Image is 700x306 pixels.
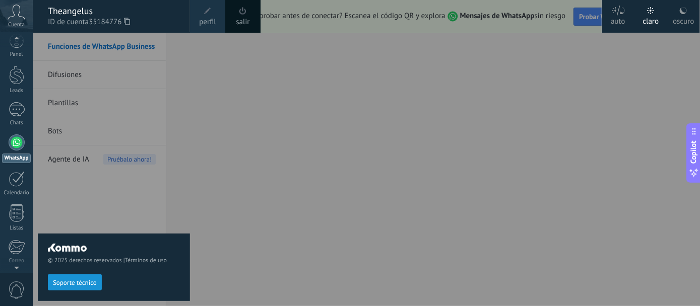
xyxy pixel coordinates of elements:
[236,17,249,28] a: salir
[2,154,31,163] div: WhatsApp
[2,51,31,58] div: Panel
[48,17,180,28] span: ID de cuenta
[48,6,180,17] div: Theangelus
[611,7,625,33] div: auto
[199,17,216,28] span: perfil
[48,278,102,286] a: Soporte técnico
[689,141,699,164] span: Copilot
[2,190,31,196] div: Calendario
[48,274,102,290] button: Soporte técnico
[2,225,31,232] div: Listas
[2,120,31,126] div: Chats
[673,7,694,33] div: oscuro
[48,257,180,264] span: © 2025 derechos reservados |
[8,22,25,28] span: Cuenta
[125,257,167,264] a: Términos de uso
[2,258,31,264] div: Correo
[2,88,31,94] div: Leads
[53,279,97,286] span: Soporte técnico
[89,17,130,28] span: 35184776
[643,7,659,33] div: claro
